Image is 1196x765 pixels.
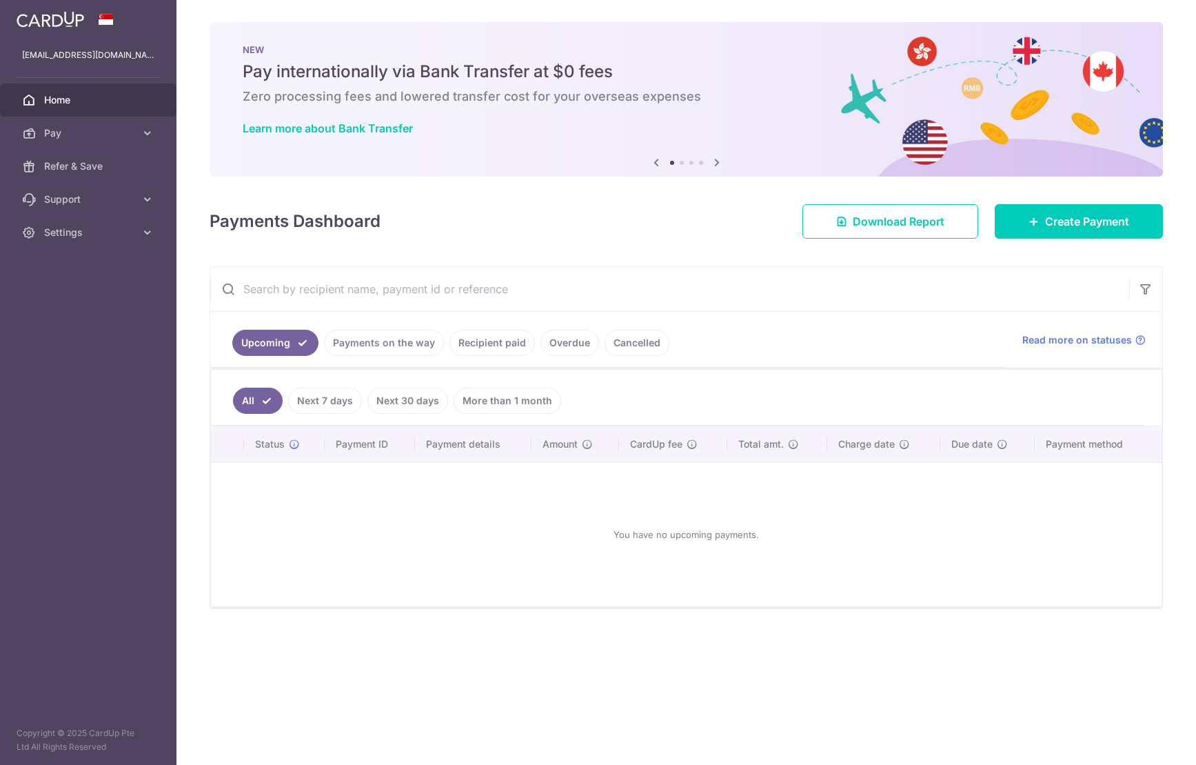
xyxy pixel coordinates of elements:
[1022,333,1146,347] a: Read more on statuses
[630,437,682,451] span: CardUp fee
[227,474,1145,595] div: You have no upcoming payments.
[454,388,561,414] a: More than 1 month
[738,437,784,451] span: Total amt.
[233,388,283,414] a: All
[324,330,444,356] a: Payments on the way
[44,226,135,239] span: Settings
[540,330,599,356] a: Overdue
[210,267,1129,311] input: Search by recipient name, payment id or reference
[325,426,414,462] th: Payment ID
[243,61,1130,83] h5: Pay internationally via Bank Transfer at $0 fees
[838,437,895,451] span: Charge date
[288,388,362,414] a: Next 7 days
[44,192,135,206] span: Support
[232,330,318,356] a: Upcoming
[1022,333,1132,347] span: Read more on statuses
[22,48,154,62] p: [EMAIL_ADDRESS][DOMAIN_NAME]
[802,204,978,239] a: Download Report
[210,209,381,234] h4: Payments Dashboard
[415,426,531,462] th: Payment details
[243,121,413,135] a: Learn more about Bank Transfer
[44,159,135,173] span: Refer & Save
[210,22,1163,177] img: Bank transfer banner
[853,213,944,230] span: Download Report
[951,437,993,451] span: Due date
[605,330,669,356] a: Cancelled
[995,204,1163,239] a: Create Payment
[243,44,1130,55] p: NEW
[44,93,135,107] span: Home
[44,126,135,140] span: Pay
[1045,213,1129,230] span: Create Payment
[255,437,285,451] span: Status
[367,388,448,414] a: Next 30 days
[17,11,84,28] img: CardUp
[449,330,535,356] a: Recipient paid
[1035,426,1162,462] th: Payment method
[243,88,1130,105] h6: Zero processing fees and lowered transfer cost for your overseas expenses
[543,437,578,451] span: Amount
